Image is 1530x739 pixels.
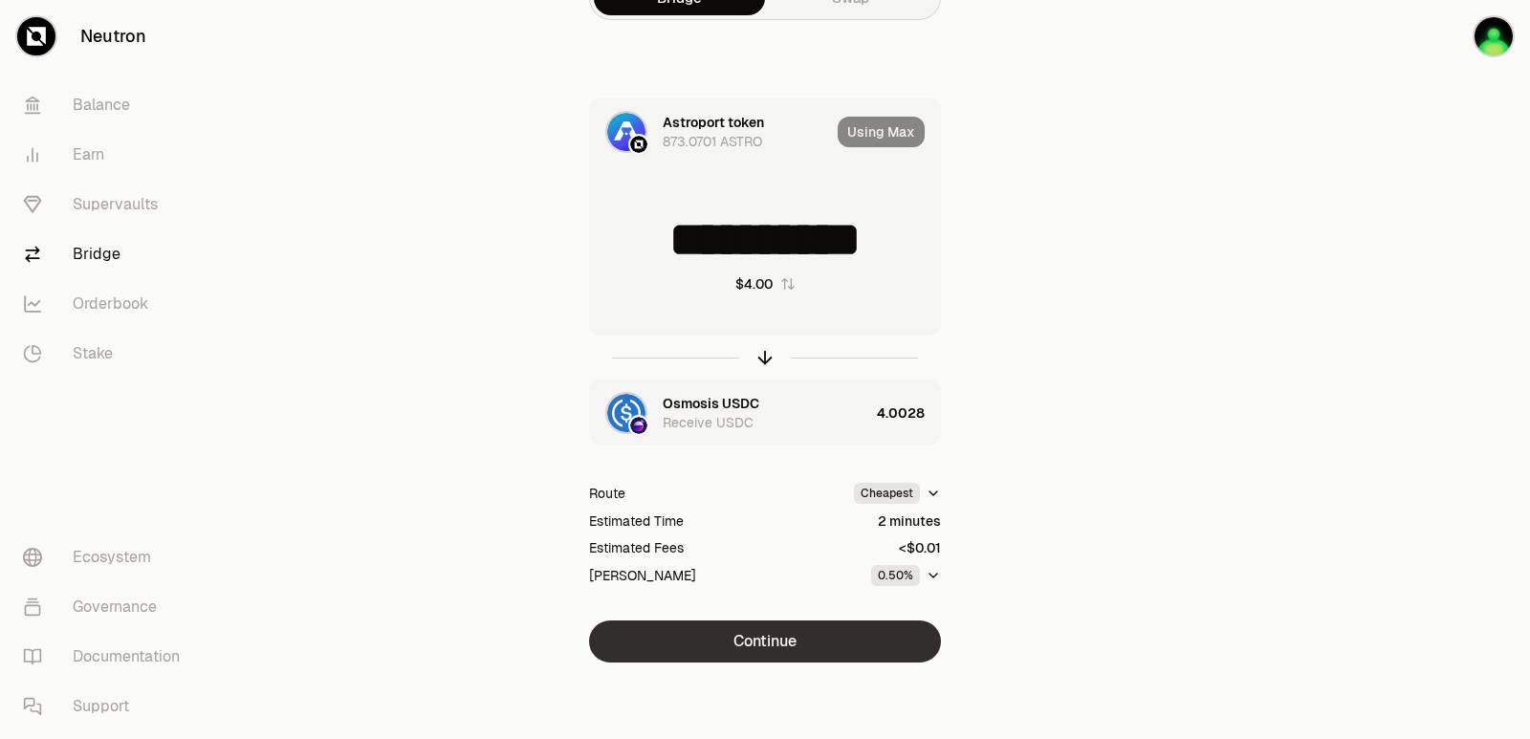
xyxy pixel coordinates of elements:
[871,565,941,586] button: 0.50%
[589,484,625,503] div: Route
[8,682,207,731] a: Support
[663,132,762,151] div: 873.0701 ASTRO
[8,80,207,130] a: Balance
[877,380,940,446] div: 4.0028
[878,511,941,531] div: 2 minutes
[590,380,940,446] button: USDC LogoOsmosis LogoOsmosis USDCReceive USDC4.0028
[663,394,759,413] div: Osmosis USDC
[590,380,869,446] div: USDC LogoOsmosis LogoOsmosis USDCReceive USDC
[589,620,941,663] button: Continue
[735,274,773,293] div: $4.00
[8,329,207,379] a: Stake
[854,483,941,504] button: Cheapest
[871,565,920,586] div: 0.50%
[663,113,764,132] div: Astroport token
[8,533,207,582] a: Ecosystem
[735,274,796,293] button: $4.00
[607,113,645,151] img: ASTRO Logo
[1475,17,1513,55] img: sandy mercy
[607,394,645,432] img: USDC Logo
[663,413,754,432] div: Receive USDC
[589,538,684,557] div: Estimated Fees
[8,632,207,682] a: Documentation
[8,130,207,180] a: Earn
[630,136,647,153] img: Neutron Logo
[8,279,207,329] a: Orderbook
[589,566,696,585] div: [PERSON_NAME]
[589,511,684,531] div: Estimated Time
[590,99,830,164] div: ASTRO LogoNeutron LogoAstroport token873.0701 ASTRO
[8,229,207,279] a: Bridge
[899,538,941,557] div: <$0.01
[8,180,207,229] a: Supervaults
[854,483,920,504] div: Cheapest
[8,582,207,632] a: Governance
[630,417,647,434] img: Osmosis Logo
